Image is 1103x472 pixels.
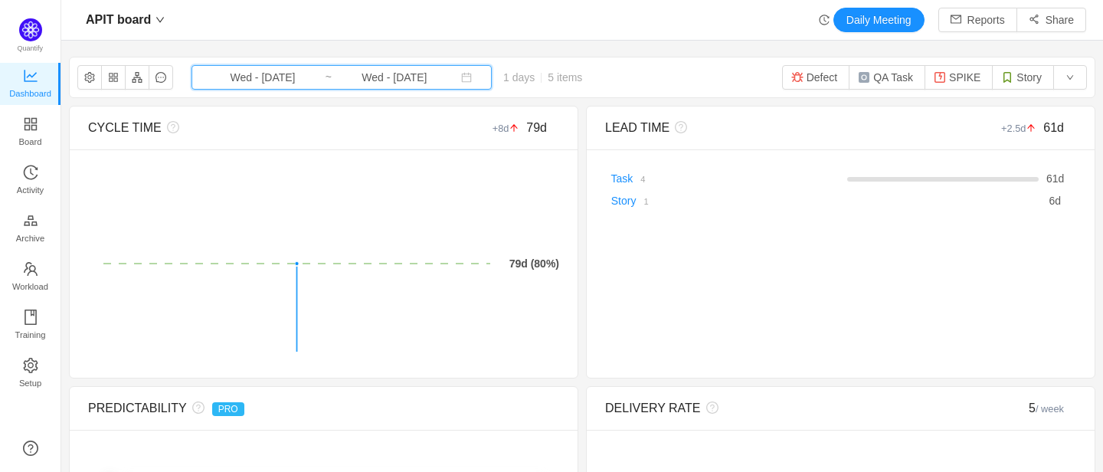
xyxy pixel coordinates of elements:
[17,175,44,205] span: Activity
[12,271,48,302] span: Workload
[23,213,38,228] i: icon: gold
[23,68,38,84] i: icon: line-chart
[149,65,173,90] button: icon: message
[19,368,41,398] span: Setup
[643,197,648,206] small: 1
[1001,71,1013,84] img: 11615
[633,172,645,185] a: 4
[187,402,205,414] i: icon: question-circle
[492,71,594,84] span: 1 days
[509,123,519,133] i: icon: arrow-up
[1029,402,1064,415] span: 5
[23,310,38,341] a: Training
[332,69,457,86] input: End date
[125,65,149,90] button: icon: apartment
[640,175,645,184] small: 4
[1053,65,1087,90] button: icon: down
[23,261,38,277] i: icon: team
[23,117,38,148] a: Board
[23,359,38,389] a: Setup
[23,165,38,180] i: icon: history
[212,402,244,416] span: PRO
[526,121,547,134] span: 79d
[819,15,830,25] i: icon: history
[548,71,582,84] span: 5 items
[23,166,38,196] a: Activity
[782,65,849,90] button: Defect
[611,172,633,185] a: Task
[1049,195,1055,207] span: 6
[23,214,38,244] a: Archive
[23,358,38,373] i: icon: setting
[1016,8,1086,32] button: icon: share-altShare
[934,71,946,84] img: 11604
[155,15,165,25] i: icon: down
[19,126,42,157] span: Board
[992,65,1054,90] button: Story
[162,121,179,133] i: icon: question-circle
[925,65,993,90] button: SPIKE
[1049,195,1061,207] span: d
[23,441,38,456] a: icon: question-circle
[605,399,958,418] div: DELIVERY RATE
[701,402,718,414] i: icon: question-circle
[493,123,527,134] small: +8d
[18,44,44,52] span: Quantify
[1043,121,1064,134] span: 61d
[1026,123,1036,133] i: icon: arrow-up
[15,320,45,350] span: Training
[938,8,1017,32] button: icon: mailReports
[23,310,38,325] i: icon: book
[1001,123,1043,134] small: +2.5d
[1046,172,1059,185] span: 61
[201,69,325,86] input: Start date
[791,71,804,84] img: 11603
[605,121,669,134] span: LEAD TIME
[1046,172,1064,185] span: d
[23,262,38,293] a: Workload
[88,121,162,134] span: CYCLE TIME
[461,72,472,83] i: icon: calendar
[88,399,441,418] div: PREDICTABILITY
[858,71,870,84] img: 11600
[636,195,648,207] a: 1
[1036,403,1064,415] small: / week
[833,8,925,32] button: Daily Meeting
[9,78,51,109] span: Dashboard
[77,65,102,90] button: icon: setting
[611,195,637,207] a: Story
[16,223,44,254] span: Archive
[86,8,151,32] span: APIT board
[101,65,126,90] button: icon: appstore
[19,18,42,41] img: Quantify
[669,121,687,133] i: icon: question-circle
[23,116,38,132] i: icon: appstore
[23,69,38,100] a: Dashboard
[849,65,925,90] button: QA Task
